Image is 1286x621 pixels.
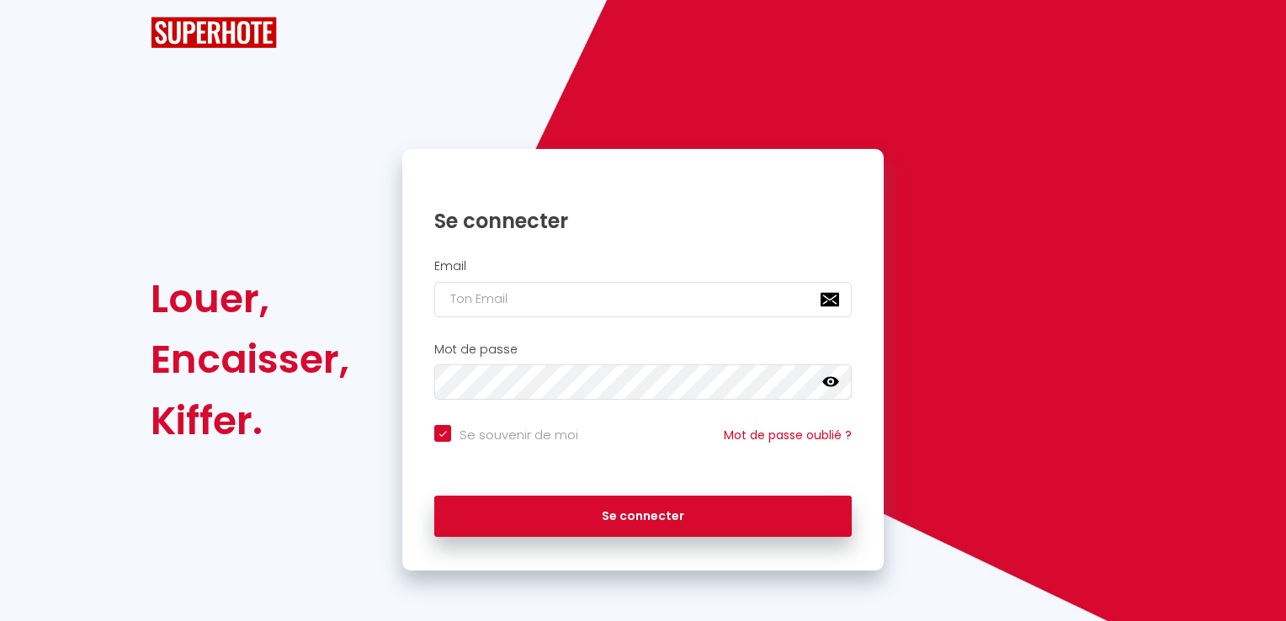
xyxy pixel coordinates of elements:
div: Encaisser, [151,329,349,390]
button: Se connecter [434,496,852,538]
h2: Mot de passe [434,342,852,357]
img: SuperHote logo [151,17,277,48]
h1: Se connecter [434,208,852,234]
input: Ton Email [434,282,852,317]
div: Louer, [151,268,349,329]
div: Kiffer. [151,390,349,451]
a: Mot de passe oublié ? [724,427,852,443]
h2: Email [434,259,852,273]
